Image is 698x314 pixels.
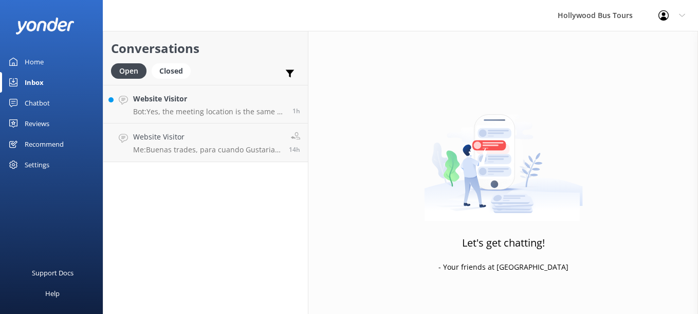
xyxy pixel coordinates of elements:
div: Chatbot [25,93,50,113]
p: Bot: Yes, the meeting location is the same as the departure location. [133,107,285,116]
h4: Website Visitor [133,93,285,104]
h3: Let's get chatting! [462,235,545,251]
p: - Your friends at [GEOGRAPHIC_DATA] [438,261,568,273]
a: Closed [152,65,196,76]
div: Inbox [25,72,44,93]
div: Support Docs [32,263,74,283]
a: Website VisitorBot:Yes, the meeting location is the same as the departure location.1h [103,85,308,124]
p: Me: Buenas trades, para cuando Gustaria la Gira en español [133,145,281,154]
div: Home [25,51,44,72]
h2: Conversations [111,39,300,58]
a: Website VisitorMe:Buenas trades, para cuando Gustaria la Gira en español14h [103,124,308,162]
img: artwork of a man stealing a conversation from at giant smartphone [424,93,583,221]
div: Recommend [25,134,64,154]
span: Aug 27 2025 07:23am (UTC -07:00) America/Tijuana [292,107,300,115]
div: Settings [25,154,49,175]
a: Open [111,65,152,76]
span: Aug 26 2025 05:57pm (UTC -07:00) America/Tijuana [289,145,300,154]
h4: Website Visitor [133,131,281,143]
div: Closed [152,63,191,79]
div: Help [45,283,60,304]
div: Reviews [25,113,49,134]
img: yonder-white-logo.png [15,18,75,34]
div: Open [111,63,146,79]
